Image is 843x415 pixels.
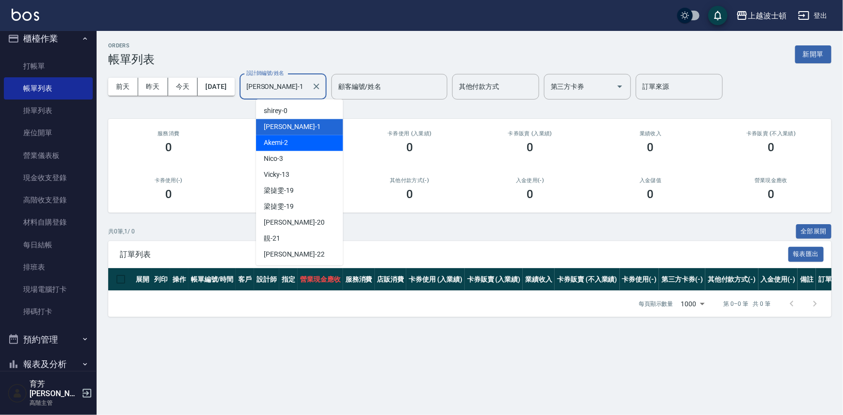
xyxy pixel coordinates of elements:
button: 登出 [794,7,831,25]
img: Logo [12,9,39,21]
a: 帳單列表 [4,77,93,100]
h3: 服務消費 [120,130,217,137]
div: 上越波士頓 [748,10,786,22]
span: Akemi -2 [264,138,288,148]
th: 操作 [170,268,188,291]
h2: 入金儲值 [602,177,700,184]
th: 備註 [798,268,816,291]
p: 每頁顯示數量 [639,300,673,308]
button: 昨天 [138,78,168,96]
h5: 育芳[PERSON_NAME] [29,379,79,399]
h3: 0 [647,141,654,154]
a: 掛單列表 [4,100,93,122]
p: 第 0–0 筆 共 0 筆 [724,300,771,308]
span: 訂單列表 [120,250,788,259]
th: 指定 [279,268,298,291]
button: [DATE] [198,78,234,96]
img: Person [8,384,27,403]
th: 入金使用(-) [758,268,798,291]
th: 設計師 [254,268,279,291]
div: 1000 [677,291,708,317]
button: 上越波士頓 [732,6,790,26]
button: Open [612,79,628,94]
h3: 0 [406,141,413,154]
h2: 店販消費 [241,130,338,137]
th: 店販消費 [375,268,407,291]
a: 現金收支登錄 [4,167,93,189]
h2: 營業現金應收 [723,177,820,184]
button: 全部展開 [796,224,832,239]
span: shirey -0 [264,106,287,116]
th: 業績收入 [523,268,555,291]
label: 設計師編號/姓名 [246,70,284,77]
button: 報表匯出 [788,247,824,262]
h2: 卡券販賣 (不入業績) [723,130,820,137]
h2: 業績收入 [602,130,700,137]
a: 座位開單 [4,122,93,144]
h3: 0 [647,187,654,201]
a: 材料自購登錄 [4,211,93,233]
h3: 0 [406,187,413,201]
h3: 0 [768,187,774,201]
h3: 0 [165,187,172,201]
th: 卡券販賣 (不入業績) [555,268,619,291]
span: [PERSON_NAME] -20 [264,217,325,228]
span: [PERSON_NAME] -1 [264,122,321,132]
th: 客戶 [236,268,254,291]
th: 營業現金應收 [298,268,343,291]
th: 展開 [133,268,152,291]
button: 前天 [108,78,138,96]
h2: 卡券販賣 (入業績) [482,130,579,137]
a: 高階收支登錄 [4,189,93,211]
button: 今天 [168,78,198,96]
h3: 0 [527,187,533,201]
p: 共 0 筆, 1 / 0 [108,227,135,236]
h2: 第三方卡券(-) [241,177,338,184]
a: 每日結帳 [4,234,93,256]
th: 其他付款方式(-) [705,268,758,291]
th: 卡券販賣 (入業績) [465,268,523,291]
button: 報表及分析 [4,352,93,377]
a: 營業儀表板 [4,144,93,167]
button: 新開單 [795,45,831,63]
h3: 0 [527,141,533,154]
h2: 其他付款方式(-) [361,177,458,184]
th: 卡券使用 (入業績) [406,268,465,291]
h3: 0 [165,141,172,154]
span: 梁㨗雯 -19 [264,201,294,212]
button: 櫃檯作業 [4,26,93,51]
a: 報表匯出 [788,249,824,258]
a: 現場電腦打卡 [4,278,93,301]
span: 梁㨗雯 -19 [264,186,294,196]
h2: ORDERS [108,43,155,49]
h2: 入金使用(-) [482,177,579,184]
a: 新開單 [795,49,831,58]
h3: 0 [768,141,774,154]
th: 帳單編號/時間 [188,268,236,291]
th: 列印 [152,268,170,291]
h2: 卡券使用 (入業績) [361,130,458,137]
button: Clear [310,80,323,93]
span: Vicky -13 [264,170,289,180]
span: Nico -3 [264,154,283,164]
a: 排班表 [4,256,93,278]
span: 靚 -21 [264,233,280,243]
button: save [708,6,728,25]
span: [PERSON_NAME] -22 [264,249,325,259]
th: 卡券使用(-) [620,268,659,291]
button: 預約管理 [4,327,93,352]
a: 打帳單 [4,55,93,77]
h3: 帳單列表 [108,53,155,66]
th: 第三方卡券(-) [659,268,705,291]
p: 高階主管 [29,399,79,407]
a: 掃碼打卡 [4,301,93,323]
th: 服務消費 [343,268,375,291]
h2: 卡券使用(-) [120,177,217,184]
